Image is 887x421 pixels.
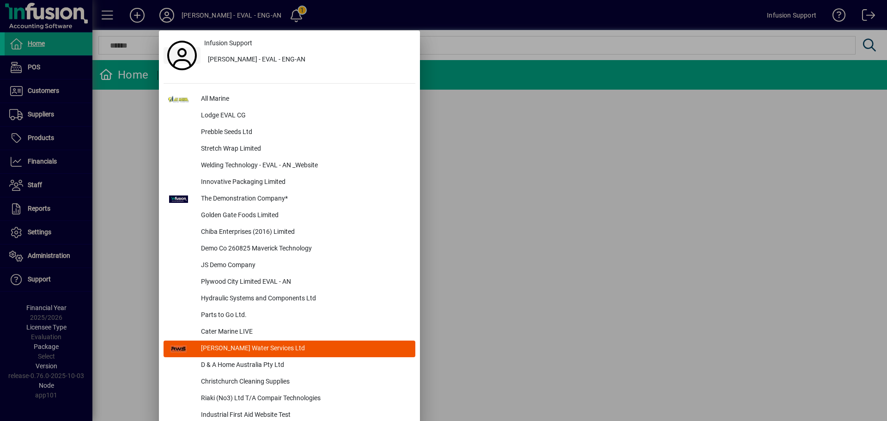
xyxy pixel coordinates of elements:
[204,38,252,48] span: Infusion Support
[194,307,415,324] div: Parts to Go Ltd.
[164,357,415,374] button: D & A Home Australia Pty Ltd
[194,158,415,174] div: Welding Technology - EVAL - AN _Website
[164,141,415,158] button: Stretch Wrap Limited
[194,357,415,374] div: D & A Home Australia Pty Ltd
[164,374,415,390] button: Christchurch Cleaning Supplies
[194,191,415,207] div: The Demonstration Company*
[194,241,415,257] div: Demo Co 260825 Maverick Technology
[164,241,415,257] button: Demo Co 260825 Maverick Technology
[164,341,415,357] button: [PERSON_NAME] Water Services Ltd
[164,291,415,307] button: Hydraulic Systems and Components Ltd
[194,374,415,390] div: Christchurch Cleaning Supplies
[164,257,415,274] button: JS Demo Company
[200,35,415,52] a: Infusion Support
[194,124,415,141] div: Prebble Seeds Ltd
[164,47,200,64] a: Profile
[164,108,415,124] button: Lodge EVAL CG
[194,257,415,274] div: JS Demo Company
[194,141,415,158] div: Stretch Wrap Limited
[194,274,415,291] div: Plywood City Limited EVAL - AN
[164,124,415,141] button: Prebble Seeds Ltd
[194,341,415,357] div: [PERSON_NAME] Water Services Ltd
[164,174,415,191] button: Innovative Packaging Limited
[194,108,415,124] div: Lodge EVAL CG
[164,224,415,241] button: Chiba Enterprises (2016) Limited
[164,158,415,174] button: Welding Technology - EVAL - AN _Website
[194,291,415,307] div: Hydraulic Systems and Components Ltd
[164,91,415,108] button: All Marine
[164,274,415,291] button: Plywood City Limited EVAL - AN
[164,207,415,224] button: Golden Gate Foods Limited
[164,390,415,407] button: Riaki (No3) Ltd T/A Compair Technologies
[194,174,415,191] div: Innovative Packaging Limited
[164,324,415,341] button: Cater Marine LIVE
[194,324,415,341] div: Cater Marine LIVE
[194,224,415,241] div: Chiba Enterprises (2016) Limited
[194,91,415,108] div: All Marine
[164,191,415,207] button: The Demonstration Company*
[164,307,415,324] button: Parts to Go Ltd.
[194,390,415,407] div: Riaki (No3) Ltd T/A Compair Technologies
[194,207,415,224] div: Golden Gate Foods Limited
[200,52,415,68] button: [PERSON_NAME] - EVAL - ENG-AN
